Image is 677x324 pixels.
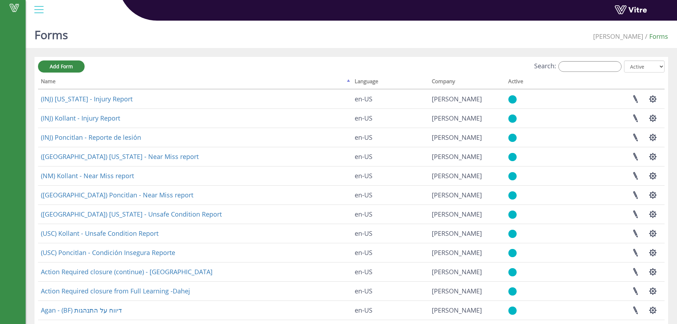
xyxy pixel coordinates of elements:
td: en-US [352,108,429,128]
td: en-US [352,89,429,108]
li: Forms [643,32,668,41]
img: yes [508,133,517,142]
img: yes [508,229,517,238]
td: en-US [352,224,429,243]
a: Agan - (BF) דיווח על התנהגות [41,306,122,314]
img: yes [508,153,517,161]
td: en-US [352,301,429,320]
a: (NM) Kollant - Near Miss report [41,171,134,180]
a: (INJ) Poncitlan - Reporte de lesión [41,133,141,142]
th: Active [505,76,559,89]
span: 379 [432,133,482,142]
th: Company [429,76,505,89]
img: yes [508,95,517,104]
td: en-US [352,205,429,224]
a: ([GEOGRAPHIC_DATA]) Poncitlan - Near Miss report [41,191,193,199]
span: 379 [432,152,482,161]
input: Search: [558,61,622,72]
img: yes [508,172,517,181]
span: 379 [432,95,482,103]
span: 379 [432,229,482,238]
span: 379 [593,32,643,41]
span: 379 [432,306,482,314]
a: ([GEOGRAPHIC_DATA]) [US_STATE] - Near Miss report [41,152,199,161]
a: Action Required closure from Full Learning -Dahej [41,287,190,295]
img: yes [508,191,517,200]
img: yes [508,114,517,123]
a: ([GEOGRAPHIC_DATA]) [US_STATE] - Unsafe Condition Report [41,210,222,218]
a: Action Required closure (continue) - [GEOGRAPHIC_DATA] [41,267,213,276]
span: 379 [432,267,482,276]
a: (INJ) [US_STATE] - Injury Report [41,95,133,103]
span: 379 [432,287,482,295]
a: (USC) Kollant - Unsafe Condition Report [41,229,158,238]
span: Add Form [50,63,73,70]
td: en-US [352,166,429,185]
td: en-US [352,281,429,301]
span: 379 [432,248,482,257]
td: en-US [352,262,429,281]
a: (INJ) Kollant - Injury Report [41,114,120,122]
span: 379 [432,171,482,180]
span: 379 [432,114,482,122]
h1: Forms [34,18,68,48]
a: (USC) Poncitlan - Condición Insegura Reporte [41,248,175,257]
td: en-US [352,128,429,147]
img: yes [508,249,517,257]
th: Language [352,76,429,89]
img: yes [508,268,517,277]
a: Add Form [38,60,85,73]
img: yes [508,306,517,315]
span: 379 [432,210,482,218]
td: en-US [352,243,429,262]
label: Search: [534,61,622,72]
span: 379 [432,191,482,199]
img: yes [508,287,517,296]
th: Name: activate to sort column descending [38,76,352,89]
img: yes [508,210,517,219]
td: en-US [352,147,429,166]
td: en-US [352,185,429,205]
